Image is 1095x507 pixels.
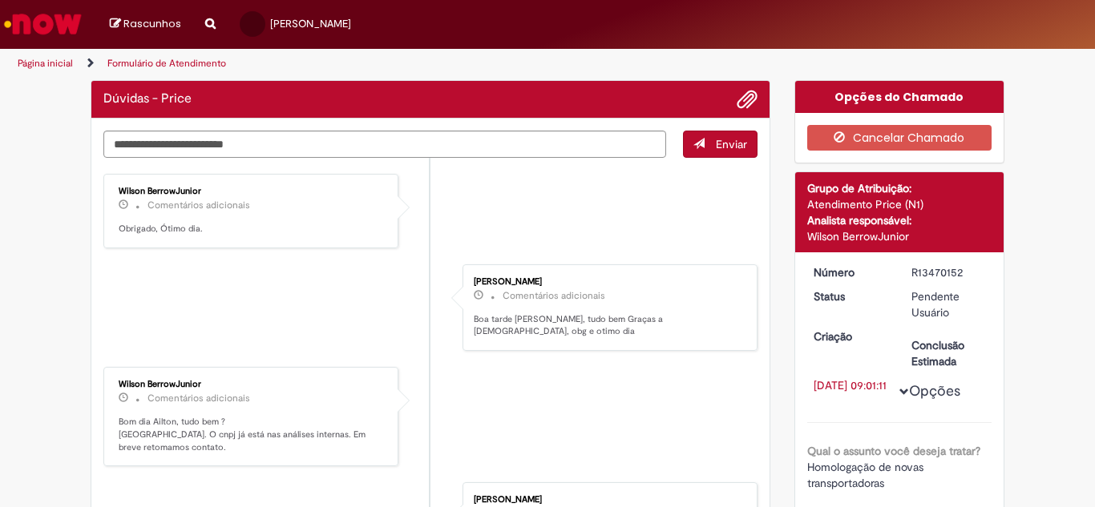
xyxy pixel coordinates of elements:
[12,49,718,78] ul: Trilhas de página
[103,131,666,158] textarea: Digite sua mensagem aqui...
[147,392,250,405] small: Comentários adicionais
[119,223,386,235] p: Obrigado, Ótimo dia.
[802,328,900,344] dt: Criação
[807,125,992,151] button: Cancelar Chamado
[716,137,747,151] span: Enviar
[119,380,386,389] div: Wilson BerrowJunior
[119,416,386,453] p: Bom dia Ailton, tudo bem ? [GEOGRAPHIC_DATA]. O cnpj já está nas análises internas. Em breve reto...
[270,17,351,30] span: [PERSON_NAME]
[807,180,992,196] div: Grupo de Atribuição:
[123,16,181,31] span: Rascunhos
[103,92,192,107] h2: Dúvidas - Price Histórico de tíquete
[18,57,73,70] a: Página inicial
[107,57,226,70] a: Formulário de Atendimento
[474,313,741,338] p: Boa tarde [PERSON_NAME], tudo bem Graças a [DEMOGRAPHIC_DATA], obg e otimo dia
[899,337,998,369] dt: Conclusão Estimada
[807,196,992,212] div: Atendimento Price (N1)
[119,187,386,196] div: Wilson BerrowJunior
[807,444,980,458] b: Qual o assunto você deseja tratar?
[911,288,986,320] div: Pendente Usuário
[474,277,741,287] div: [PERSON_NAME]
[802,288,900,304] dt: Status
[807,212,992,228] div: Analista responsável:
[795,81,1004,113] div: Opções do Chamado
[802,264,900,280] dt: Número
[807,228,992,244] div: Wilson BerrowJunior
[683,131,758,158] button: Enviar
[110,17,181,32] a: Rascunhos
[503,289,605,303] small: Comentários adicionais
[807,460,927,490] span: Homologação de novas transportadoras
[814,377,888,393] div: [DATE] 09:01:11
[911,264,986,280] div: R13470152
[147,199,250,212] small: Comentários adicionais
[2,8,84,40] img: ServiceNow
[737,89,758,110] button: Adicionar anexos
[474,495,741,505] div: [PERSON_NAME]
